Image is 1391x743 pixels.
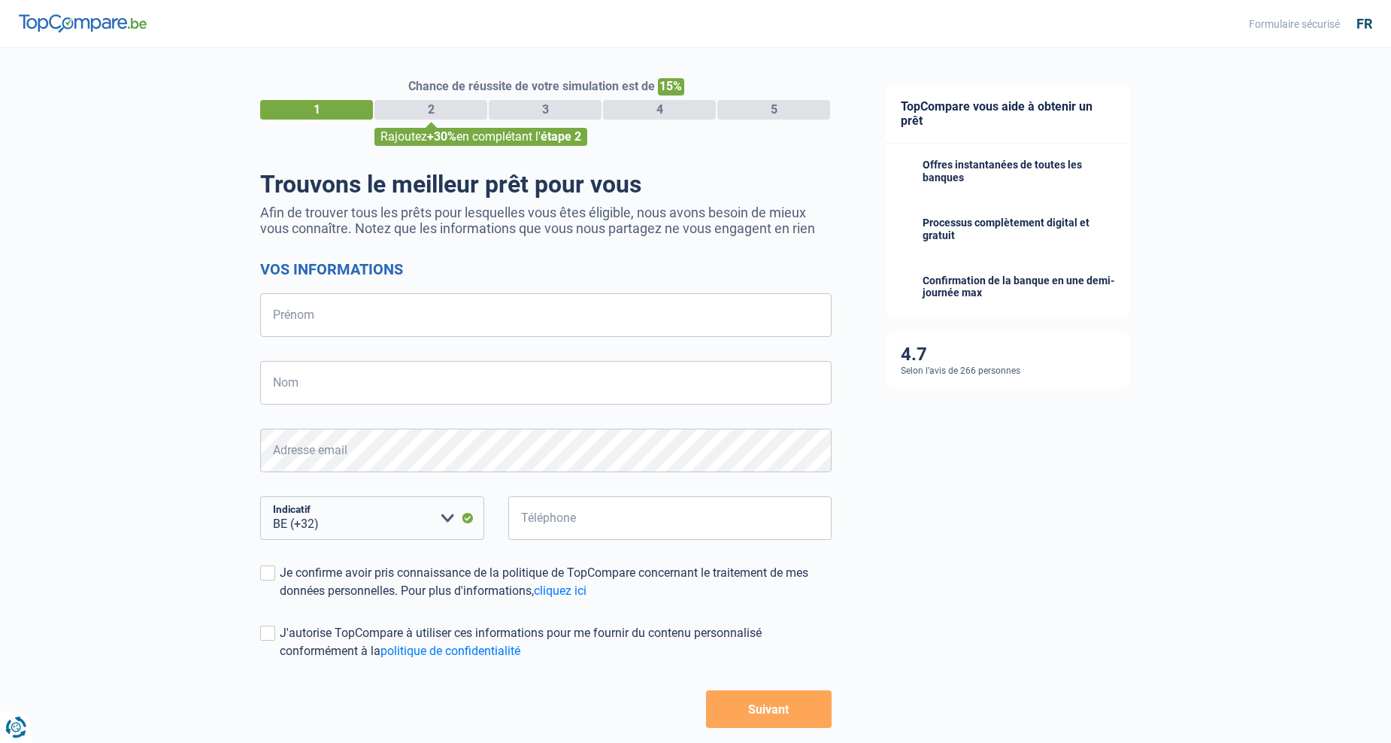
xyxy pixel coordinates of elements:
[603,100,716,120] div: 4
[658,78,684,96] span: 15%
[19,14,147,32] img: TopCompare Logo
[717,100,830,120] div: 5
[260,205,832,236] p: Afin de trouver tous les prêts pour lesquelles vous êtes éligible, nous avons besoin de mieux vou...
[280,564,832,600] div: Je confirme avoir pris connaissance de la politique de TopCompare concernant le traitement de mes...
[706,690,832,728] button: Suivant
[1222,11,1349,36] button: Formulaire sécurisé
[374,128,587,146] div: Rajoutez en complétant l'
[260,100,373,120] div: 1
[374,100,487,120] div: 2
[280,624,832,660] div: J'autorise TopCompare à utiliser ces informations pour me fournir du contenu personnalisé conform...
[408,79,655,93] span: Chance de réussite de votre simulation est de
[886,84,1130,144] div: TopCompare vous aide à obtenir un prêt
[427,129,456,144] span: +30%
[923,274,1115,300] div: Confirmation de la banque en une demi-journée max
[1356,16,1372,32] div: fr
[489,100,602,120] div: 3
[901,365,1020,376] div: Selon l’avis de 266 personnes
[534,584,586,598] a: cliquez ici
[923,159,1115,184] div: Offres instantanées de toutes les banques
[923,217,1115,242] div: Processus complètement digital et gratuit
[260,170,832,199] h1: Trouvons le meilleur prêt pour vous
[380,644,520,658] a: politique de confidentialité
[901,344,1022,365] div: 4.7
[541,129,581,144] span: étape 2
[260,260,832,278] h2: Vos informations
[508,496,832,540] input: 401020304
